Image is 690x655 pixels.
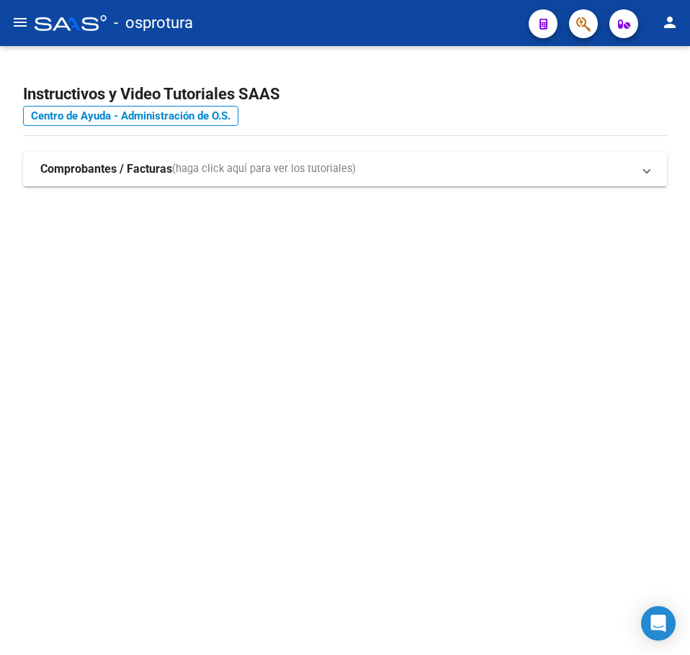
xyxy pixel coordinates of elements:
[172,161,356,177] span: (haga click aquí para ver los tutoriales)
[641,606,676,641] div: Open Intercom Messenger
[23,106,238,126] a: Centro de Ayuda - Administración de O.S.
[23,152,667,186] mat-expansion-panel-header: Comprobantes / Facturas(haga click aquí para ver los tutoriales)
[12,14,29,31] mat-icon: menu
[114,7,193,39] span: - osprotura
[40,161,172,177] strong: Comprobantes / Facturas
[661,14,678,31] mat-icon: person
[23,81,667,108] h2: Instructivos y Video Tutoriales SAAS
